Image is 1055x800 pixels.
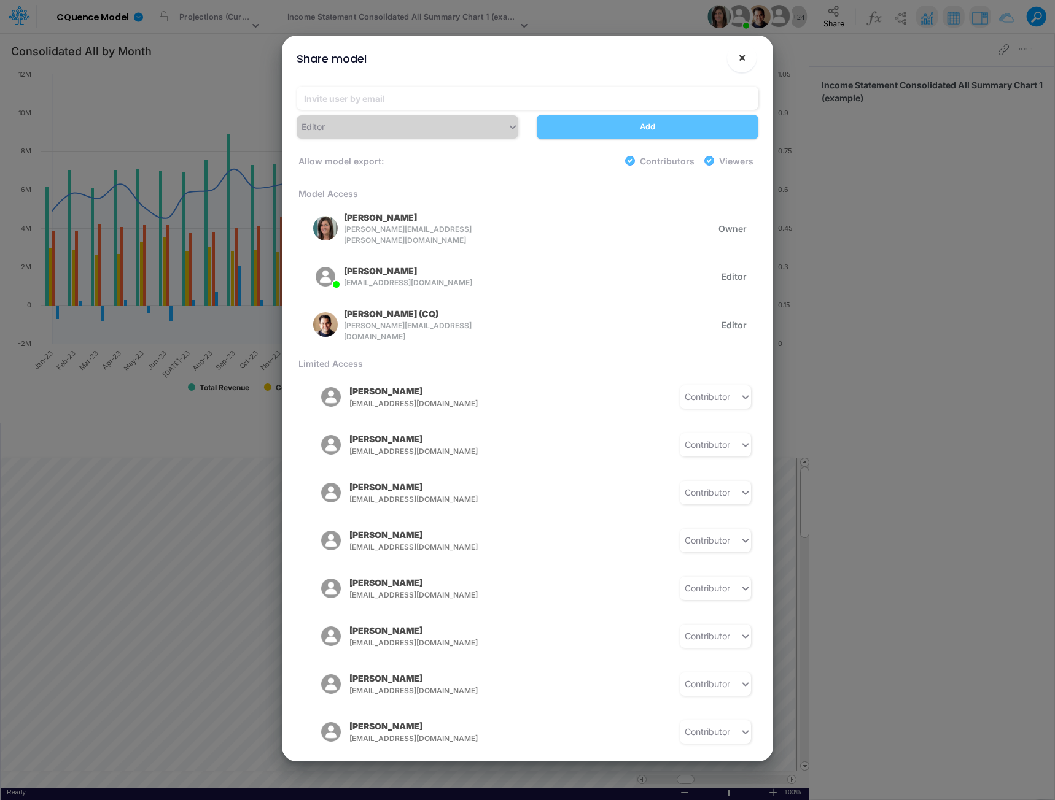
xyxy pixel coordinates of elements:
[349,398,542,409] span: [EMAIL_ADDRESS][DOMAIN_NAME]
[319,480,343,505] img: rounded user avatar
[349,494,542,505] span: [EMAIL_ADDRESS][DOMAIN_NAME]
[719,155,753,167] label: Viewers
[344,264,417,277] p: [PERSON_NAME]
[319,720,343,744] img: rounded user avatar
[685,390,730,403] div: Contributor
[718,222,747,235] span: Owner
[349,624,422,637] p: [PERSON_NAME]
[722,270,747,283] span: Editor
[319,433,343,457] img: rounded user avatar
[344,320,480,342] span: [PERSON_NAME][EMAIL_ADDRESS][DOMAIN_NAME]
[344,307,438,320] p: [PERSON_NAME] (CQ)
[640,155,695,167] label: Contributors
[297,87,758,110] input: Invite user by email
[302,716,487,748] button: rounded user avatar[PERSON_NAME][EMAIL_ADDRESS][DOMAIN_NAME]
[344,277,472,288] span: [EMAIL_ADDRESS][DOMAIN_NAME]
[349,685,542,696] span: [EMAIL_ADDRESS][DOMAIN_NAME]
[297,358,363,369] span: Limited Access
[319,624,343,648] img: rounded user avatar
[349,733,542,744] span: [EMAIL_ADDRESS][DOMAIN_NAME]
[349,672,422,685] p: [PERSON_NAME]
[297,188,358,199] span: Model Access
[313,216,338,240] img: rounded user avatar
[722,318,747,331] span: Editor
[319,385,343,409] img: rounded user avatar
[685,677,730,690] div: Contributor
[349,720,422,733] p: [PERSON_NAME]
[738,50,746,64] span: ×
[297,50,367,67] div: Share model
[344,224,480,246] span: [PERSON_NAME][EMAIL_ADDRESS][PERSON_NAME][DOMAIN_NAME]
[302,525,487,556] button: rounded user avatar[PERSON_NAME][EMAIL_ADDRESS][DOMAIN_NAME]
[685,534,730,547] div: Contributor
[349,637,542,648] span: [EMAIL_ADDRESS][DOMAIN_NAME]
[297,155,384,167] label: Allow model export:
[349,446,542,457] span: [EMAIL_ADDRESS][DOMAIN_NAME]
[349,576,422,589] p: [PERSON_NAME]
[319,528,343,553] img: rounded user avatar
[727,43,757,72] button: Close
[344,211,417,224] p: [PERSON_NAME]
[349,542,542,553] span: [EMAIL_ADDRESS][DOMAIN_NAME]
[319,672,343,696] img: rounded user avatar
[349,433,422,445] p: [PERSON_NAME]
[349,480,422,493] p: [PERSON_NAME]
[349,590,542,601] span: [EMAIL_ADDRESS][DOMAIN_NAME]
[685,582,730,594] div: Contributor
[349,385,422,398] p: [PERSON_NAME]
[685,486,730,499] div: Contributor
[349,528,422,541] p: [PERSON_NAME]
[313,312,338,337] img: rounded user avatar
[302,381,487,413] button: rounded user avatar[PERSON_NAME][EMAIL_ADDRESS][DOMAIN_NAME]
[302,668,487,700] button: rounded user avatar[PERSON_NAME][EMAIL_ADDRESS][DOMAIN_NAME]
[319,576,343,601] img: rounded user avatar
[302,620,487,652] button: rounded user avatar[PERSON_NAME][EMAIL_ADDRESS][DOMAIN_NAME]
[685,438,730,451] div: Contributor
[685,629,730,642] div: Contributor
[302,477,487,509] button: rounded user avatar[PERSON_NAME][EMAIL_ADDRESS][DOMAIN_NAME]
[302,429,487,461] button: rounded user avatar[PERSON_NAME][EMAIL_ADDRESS][DOMAIN_NAME]
[302,572,487,604] button: rounded user avatar[PERSON_NAME][EMAIL_ADDRESS][DOMAIN_NAME]
[685,725,730,738] div: Contributor
[313,264,338,289] img: rounded user avatar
